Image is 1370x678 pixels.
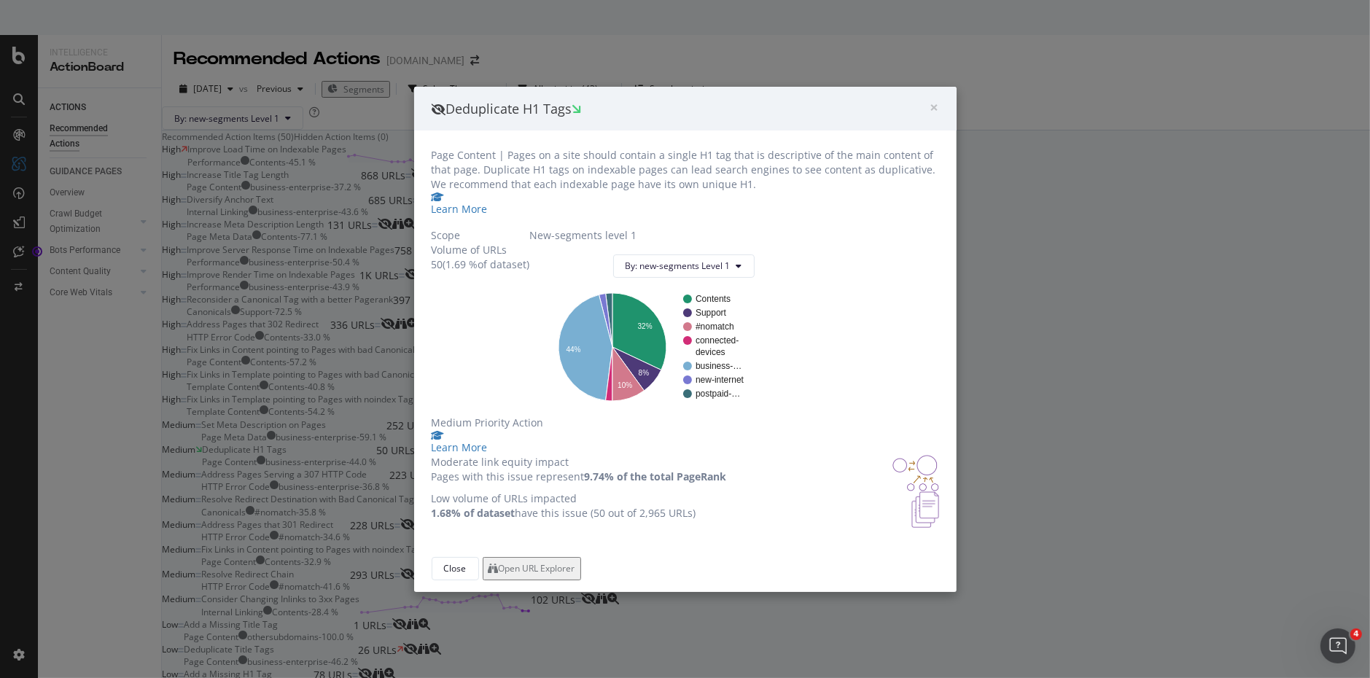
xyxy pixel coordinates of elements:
[483,557,581,580] button: Open URL Explorer
[566,345,580,353] text: 44%
[696,389,740,399] text: postpaid-…
[1320,628,1355,663] iframe: Intercom live chat
[638,368,649,376] text: 8%
[432,455,727,469] div: Moderate link equity impact
[432,440,939,455] div: Learn More
[432,506,515,520] strong: 1.68% of dataset
[432,491,696,506] div: Low volume of URLs impacted
[585,469,727,483] strong: 9.74% of the total PageRank
[432,430,939,455] a: Learn More
[432,243,530,257] div: Volume of URLs
[23,77,110,94] a: LEARN MORE
[1350,628,1362,640] span: 4
[696,294,731,304] text: Contents
[626,260,731,272] span: By: new-segments Level 1
[443,257,530,272] div: ( 1.69 % of dataset )
[23,10,172,69] div: Our latest product release helps you increase velocity and lead the AI search race.
[618,381,632,389] text: 10%
[432,104,446,115] div: eye-slash
[911,491,938,528] img: e5DMFwAAAABJRU5ErkJggg==
[432,506,696,521] p: have this issue (50 out of 2,965 URLs)
[696,347,725,357] text: devices
[696,322,734,332] text: #nomatch
[432,557,479,580] button: Close
[432,257,443,272] div: 50
[637,322,652,330] text: 32%
[613,254,755,278] button: By: new-segments Level 1
[892,455,938,491] img: DDxVyA23.png
[696,308,727,318] text: Support
[499,562,575,574] div: Open URL Explorer
[446,100,572,117] span: Deduplicate H1 Tags
[432,469,727,484] p: Pages with this issue represent
[530,228,766,243] div: New-segments level 1
[696,335,739,346] text: connected-
[930,97,939,117] span: ×
[432,228,530,243] div: Scope
[432,416,544,429] span: Medium Priority Action
[432,202,488,217] div: Learn More
[696,361,742,371] text: business-…
[432,148,939,192] div: Pages on a site should contain a single H1 tag that is descriptive of the main content of that pa...
[696,375,744,385] text: new-internet
[432,148,497,162] span: Page Content
[542,289,755,404] svg: A chart.
[432,192,488,217] a: Learn More
[444,562,467,574] div: Close
[499,148,505,162] span: |
[191,13,206,22] div: Close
